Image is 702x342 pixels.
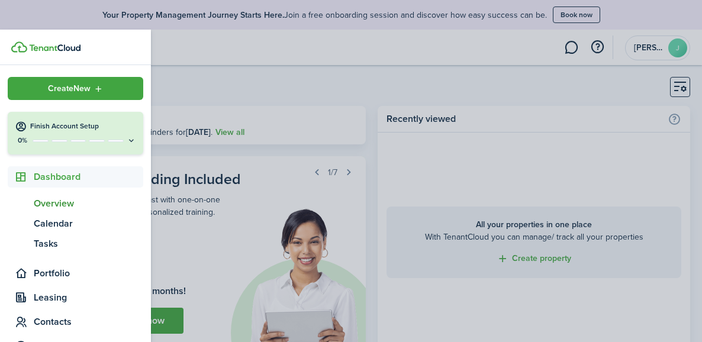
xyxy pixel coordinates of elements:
[34,291,143,305] span: Leasing
[29,44,80,51] img: TenantCloud
[8,77,143,100] button: Open menu
[34,237,143,251] span: Tasks
[8,193,143,214] a: Overview
[8,234,143,254] a: Tasks
[34,217,143,231] span: Calendar
[15,135,30,146] p: 0%
[34,315,143,329] span: Contacts
[11,41,27,53] img: TenantCloud
[34,196,143,211] span: Overview
[30,121,136,131] h4: Finish Account Setup
[34,170,143,184] span: Dashboard
[8,214,143,234] a: Calendar
[48,85,91,93] span: Create New
[34,266,143,280] span: Portfolio
[8,112,143,154] button: Finish Account Setup0%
